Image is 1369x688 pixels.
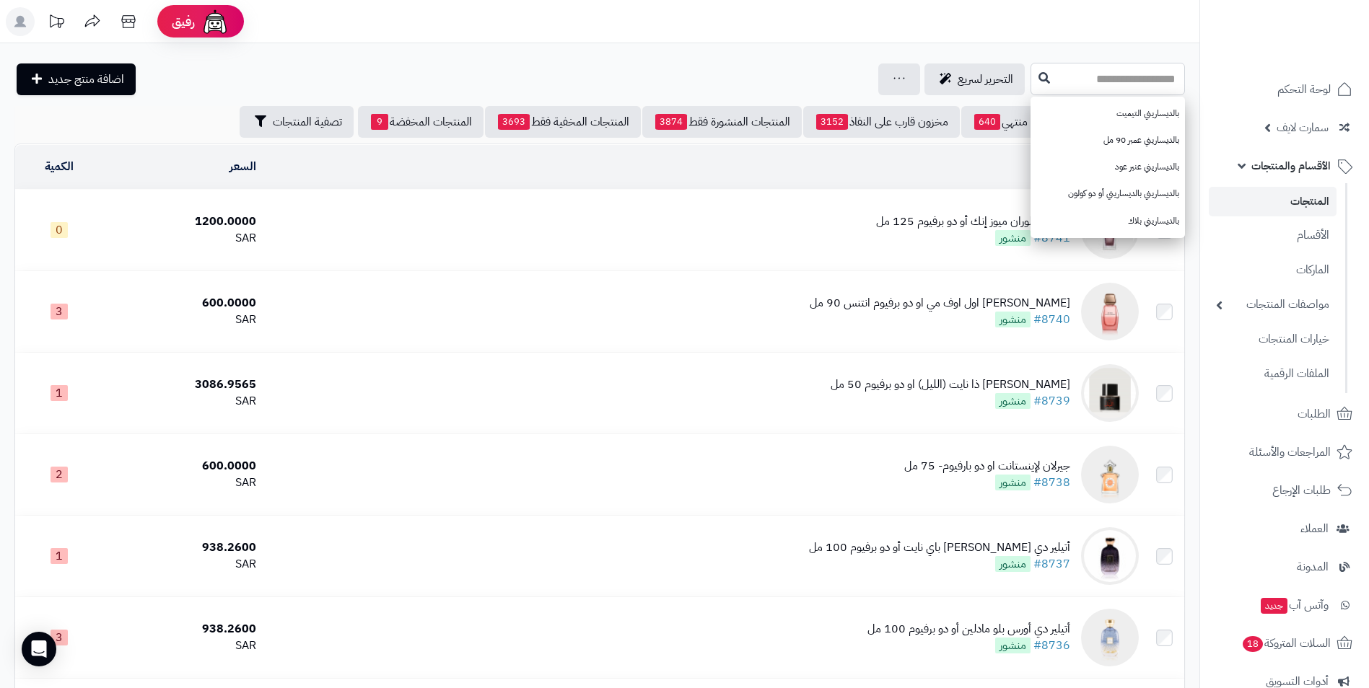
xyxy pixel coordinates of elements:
a: #8738 [1033,474,1070,491]
a: بالديساريني بلاك [1031,208,1185,234]
div: 600.0000 [109,458,256,475]
img: ai-face.png [201,7,229,36]
div: 938.2600 [109,621,256,638]
a: اضافة منتج جديد [17,63,136,95]
span: منشور [995,556,1031,572]
a: #8739 [1033,392,1070,410]
span: منشور [995,230,1031,246]
button: تصفية المنتجات [240,106,354,138]
a: العملاء [1209,511,1360,546]
a: الكمية [45,158,74,175]
a: مواصفات المنتجات [1209,289,1337,320]
a: الأقسام [1209,220,1337,251]
span: 0 [51,222,68,238]
a: المنتجات المنشورة فقط3874 [642,106,802,138]
a: السعر [229,158,256,175]
span: الطلبات [1298,404,1331,424]
a: الطلبات [1209,397,1360,431]
div: SAR [109,556,256,573]
span: رفيق [172,13,195,30]
span: 3693 [498,114,530,130]
div: SAR [109,475,256,491]
a: بالديساريني عنبر عود [1031,154,1185,180]
a: المنتجات [1209,187,1337,216]
img: أتيلير دي أورس بلو مادلين أو دو برفيوم 100 مل [1081,609,1139,666]
span: لوحة التحكم [1277,79,1331,100]
span: سمارت لايف [1277,118,1329,138]
span: 2 [51,467,68,482]
div: أتيلير دي [PERSON_NAME] باي نايت أو دو برفيوم 100 مل [809,539,1070,556]
div: 3086.9565 [109,376,256,393]
span: منشور [995,638,1031,653]
span: منشور [995,393,1031,409]
span: العملاء [1300,519,1329,539]
span: 9 [371,114,388,130]
span: منشور [995,312,1031,327]
div: SAR [109,312,256,328]
span: المدونة [1297,557,1329,577]
div: اف سان لوران ميوز إنك أو دو برفيوم 125 مل [876,213,1070,230]
div: 600.0000 [109,295,256,312]
a: #8741 [1033,229,1070,247]
a: الماركات [1209,255,1337,286]
img: جيرلان لإينستانت او دو بارفيوم- 75 مل [1081,446,1139,503]
a: بالديساريني عمبر 90 مل [1031,127,1185,154]
span: وآتس آب [1259,595,1329,615]
span: التحرير لسريع [958,71,1013,88]
span: السلات المتروكة [1241,633,1331,653]
span: 3 [51,630,68,645]
div: 1200.0000 [109,213,256,230]
span: 640 [974,114,1000,130]
a: طلبات الإرجاع [1209,473,1360,508]
span: 1 [51,548,68,564]
a: مخزون قارب على النفاذ3152 [803,106,960,138]
a: لوحة التحكم [1209,72,1360,107]
span: جديد [1261,598,1287,614]
div: Open Intercom Messenger [22,632,56,666]
div: [PERSON_NAME] ذا نايت (الليل) او دو برفيوم 50 مل [831,376,1070,393]
span: 3 [51,304,68,319]
a: وآتس آبجديد [1209,588,1360,622]
div: أتيلير دي أورس بلو مادلين أو دو برفيوم 100 مل [867,621,1070,638]
img: أتيلير دي أورس نوار باي نايت أو دو برفيوم 100 مل [1081,527,1139,585]
img: فريدريك مال ذا نايت (الليل) او دو برفيوم 50 مل [1081,364,1139,422]
img: نارسيسو رودريغز اول اوف مي او دو برفيوم انتنس 90 مل [1081,283,1139,340]
span: منشور [995,475,1031,490]
a: المنتجات المخفضة9 [358,106,484,138]
div: SAR [109,393,256,410]
span: تصفية المنتجات [273,113,342,131]
a: تحديثات المنصة [38,7,74,40]
a: المنتجات المخفية فقط3693 [485,106,641,138]
div: SAR [109,638,256,654]
span: طلبات الإرجاع [1272,480,1331,500]
a: التحرير لسريع [924,63,1025,95]
a: #8736 [1033,637,1070,654]
a: #8737 [1033,555,1070,573]
span: 3152 [816,114,848,130]
div: جيرلان لإينستانت او دو بارفيوم- 75 مل [904,458,1070,475]
a: بالديساريني بالديساريني أو دو كولون [1031,180,1185,207]
span: 3874 [655,114,687,130]
a: بالديساريني التيميت [1031,100,1185,127]
div: SAR [109,230,256,247]
span: 1 [51,385,68,401]
a: خيارات المنتجات [1209,324,1337,355]
a: مخزون منتهي640 [961,106,1072,138]
a: السلات المتروكة18 [1209,626,1360,661]
div: 938.2600 [109,539,256,556]
a: المدونة [1209,550,1360,584]
span: الأقسام والمنتجات [1251,156,1331,176]
span: اضافة منتج جديد [48,71,124,88]
span: المراجعات والأسئلة [1249,442,1331,462]
a: #8740 [1033,311,1070,328]
div: [PERSON_NAME] اول اوف مي او دو برفيوم انتنس 90 مل [810,295,1070,312]
a: المراجعات والأسئلة [1209,435,1360,469]
a: الملفات الرقمية [1209,358,1337,389]
img: logo-2.png [1271,40,1355,71]
span: 18 [1243,636,1263,652]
